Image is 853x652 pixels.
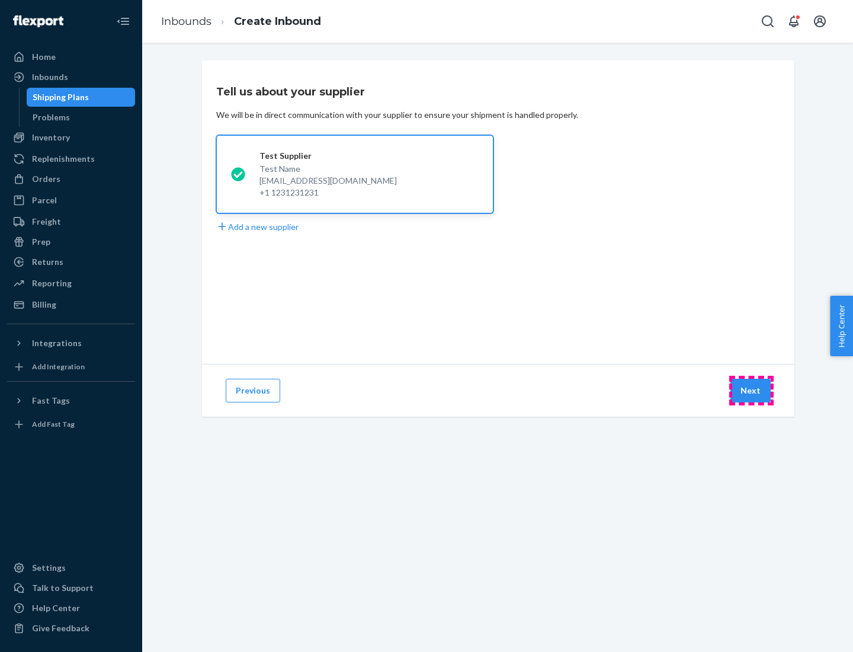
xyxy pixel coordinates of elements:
div: Returns [32,256,63,268]
div: Parcel [32,194,57,206]
button: Help Center [830,296,853,356]
div: Inbounds [32,71,68,83]
a: Reporting [7,274,135,293]
a: Shipping Plans [27,88,136,107]
h3: Tell us about your supplier [216,84,365,100]
div: Billing [32,299,56,311]
a: Replenishments [7,149,135,168]
a: Add Integration [7,357,135,376]
a: Talk to Support [7,579,135,597]
a: Returns [7,253,135,271]
div: Orders [32,173,60,185]
a: Parcel [7,191,135,210]
a: Inbounds [7,68,135,87]
img: Flexport logo [13,15,63,27]
button: Open Search Box [756,9,780,33]
div: Help Center [32,602,80,614]
button: Fast Tags [7,391,135,410]
a: Prep [7,232,135,251]
button: Previous [226,379,280,402]
div: Integrations [32,337,82,349]
div: Prep [32,236,50,248]
div: Settings [32,562,66,574]
div: Reporting [32,277,72,289]
a: Inventory [7,128,135,147]
div: Talk to Support [32,582,94,594]
div: Home [32,51,56,63]
button: Open account menu [808,9,832,33]
div: Add Fast Tag [32,419,75,429]
button: Next [730,379,771,402]
a: Home [7,47,135,66]
div: Problems [33,111,70,123]
button: Integrations [7,334,135,353]
button: Open notifications [782,9,806,33]
a: Create Inbound [234,15,321,28]
div: We will be in direct communication with your supplier to ensure your shipment is handled properly. [216,109,578,121]
div: Replenishments [32,153,95,165]
a: Orders [7,170,135,188]
a: Settings [7,558,135,577]
a: Billing [7,295,135,314]
button: Close Navigation [111,9,135,33]
div: Give Feedback [32,622,89,634]
div: Shipping Plans [33,91,89,103]
a: Problems [27,108,136,127]
a: Add Fast Tag [7,415,135,434]
a: Help Center [7,599,135,618]
a: Freight [7,212,135,231]
div: Inventory [32,132,70,143]
a: Inbounds [161,15,211,28]
div: Freight [32,216,61,228]
ol: breadcrumbs [152,4,331,39]
button: Give Feedback [7,619,135,638]
button: Add a new supplier [216,220,299,233]
div: Add Integration [32,362,85,372]
div: Fast Tags [32,395,70,407]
